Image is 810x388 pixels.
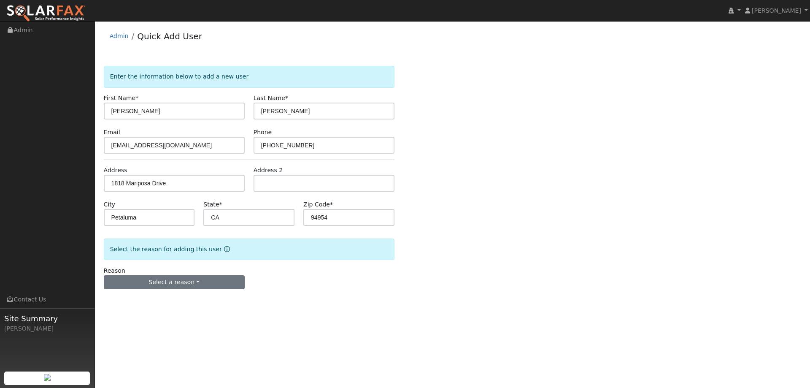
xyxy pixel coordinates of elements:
label: Address [104,166,127,175]
label: Zip Code [303,200,333,209]
a: Reason for new user [222,246,230,252]
img: SolarFax [6,5,86,22]
span: Required [135,95,138,101]
label: First Name [104,94,139,103]
span: [PERSON_NAME] [752,7,801,14]
label: Last Name [254,94,288,103]
a: Quick Add User [137,31,202,41]
button: Select a reason [104,275,245,290]
label: Reason [104,266,125,275]
label: City [104,200,116,209]
a: Admin [110,33,129,39]
span: Required [219,201,222,208]
label: Address 2 [254,166,283,175]
label: Phone [254,128,272,137]
div: [PERSON_NAME] [4,324,90,333]
div: Select the reason for adding this user [104,239,394,260]
span: Site Summary [4,313,90,324]
img: retrieve [44,374,51,381]
span: Required [285,95,288,101]
label: Email [104,128,120,137]
label: State [203,200,222,209]
span: Required [330,201,333,208]
div: Enter the information below to add a new user [104,66,394,87]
